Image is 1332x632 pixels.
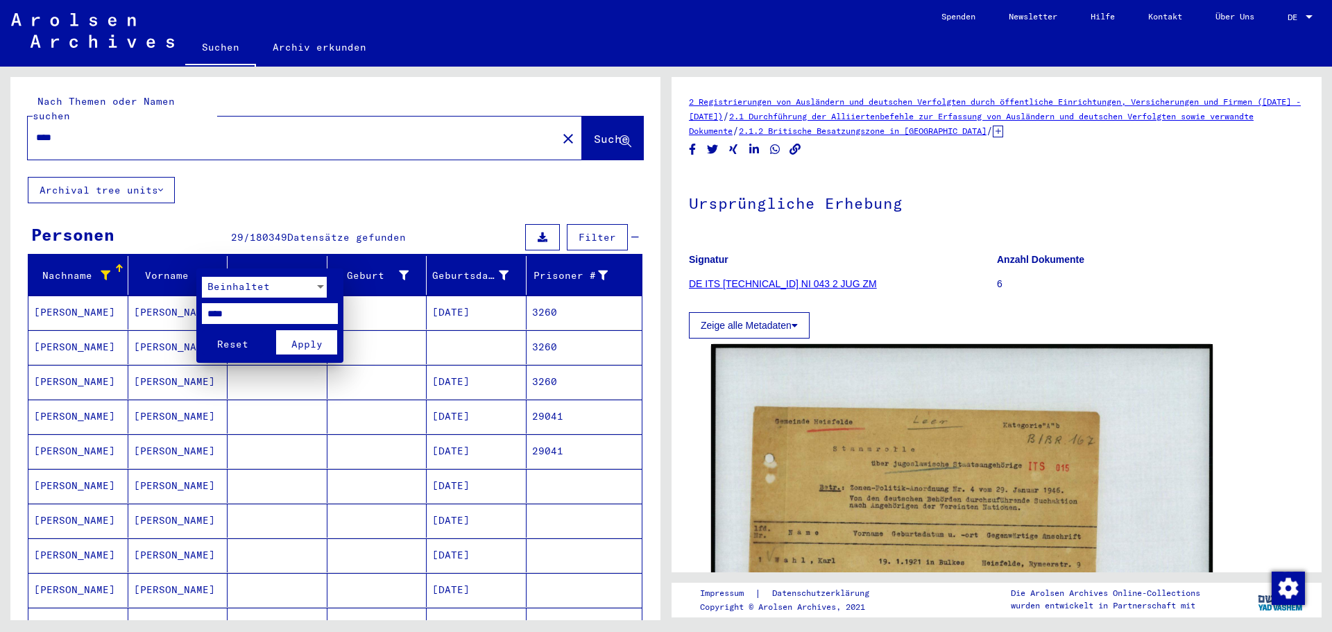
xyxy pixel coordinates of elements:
[291,338,323,350] span: Apply
[1271,571,1304,604] div: Zustimmung ändern
[202,330,263,355] button: Reset
[207,280,270,293] span: Beinhaltet
[276,330,337,355] button: Apply
[217,338,248,350] span: Reset
[1272,572,1305,605] img: Zustimmung ändern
